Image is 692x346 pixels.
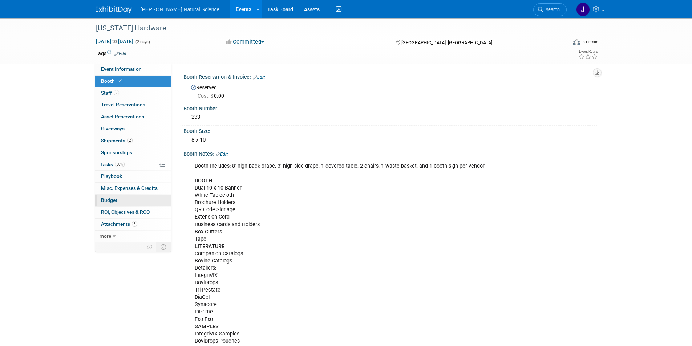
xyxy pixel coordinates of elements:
img: ExhibitDay [96,6,132,13]
a: Staff2 [95,87,171,99]
span: Attachments [101,221,137,227]
a: ROI, Objectives & ROO [95,207,171,218]
span: more [100,233,111,239]
span: 2 [114,90,119,95]
div: Booth Number: [183,103,597,112]
a: Budget [95,195,171,206]
span: [DATE] [DATE] [96,38,134,45]
span: Staff [101,90,119,96]
div: Event Rating [578,50,598,53]
a: Playbook [95,171,171,182]
div: In-Person [581,39,598,45]
span: Event Information [101,66,142,72]
span: to [111,38,118,44]
div: [US_STATE] Hardware [93,22,556,35]
span: Travel Reservations [101,102,145,107]
b: LITERATURE [195,243,224,249]
span: Asset Reservations [101,114,144,119]
span: Booth [101,78,123,84]
button: Committed [224,38,267,46]
div: Booth Size: [183,126,597,135]
a: Misc. Expenses & Credits [95,183,171,194]
a: Attachments3 [95,219,171,230]
a: Shipments2 [95,135,171,147]
span: (2 days) [135,40,150,44]
span: Search [543,7,560,12]
span: Playbook [101,173,122,179]
i: Booth reservation complete [118,79,122,83]
a: more [95,231,171,242]
div: Event Format [524,38,599,49]
span: [PERSON_NAME] Natural Science [141,7,220,12]
a: Giveaways [95,123,171,135]
div: Booth Notes: [183,148,597,158]
span: ROI, Objectives & ROO [101,209,150,215]
a: Tasks80% [95,159,171,171]
span: 2 [127,138,133,143]
div: Booth Reservation & Invoice: [183,72,597,81]
span: Sponsorships [101,150,132,155]
div: 233 [189,111,591,123]
span: Tasks [100,162,125,167]
span: [GEOGRAPHIC_DATA], [GEOGRAPHIC_DATA] [401,40,492,45]
a: Booth [95,76,171,87]
a: Edit [216,152,228,157]
span: Misc. Expenses & Credits [101,185,158,191]
a: Search [533,3,567,16]
td: Toggle Event Tabs [156,242,171,252]
span: 0.00 [198,93,227,99]
img: Jennifer Bullock [576,3,590,16]
td: Tags [96,50,126,57]
a: Asset Reservations [95,111,171,123]
td: Personalize Event Tab Strip [143,242,156,252]
a: Travel Reservations [95,99,171,111]
a: Edit [114,51,126,56]
span: 3 [132,221,137,227]
a: Edit [253,75,265,80]
a: Sponsorships [95,147,171,159]
div: Reserved [189,82,591,99]
span: Giveaways [101,126,125,131]
img: Format-Inperson.png [573,39,580,45]
span: Cost: $ [198,93,214,99]
div: 8 x 10 [189,134,591,146]
span: 80% [115,162,125,167]
b: SAMPLES [195,323,219,330]
a: Event Information [95,64,171,75]
span: Budget [101,197,117,203]
b: BOOTH [195,178,212,184]
span: Shipments [101,138,133,143]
